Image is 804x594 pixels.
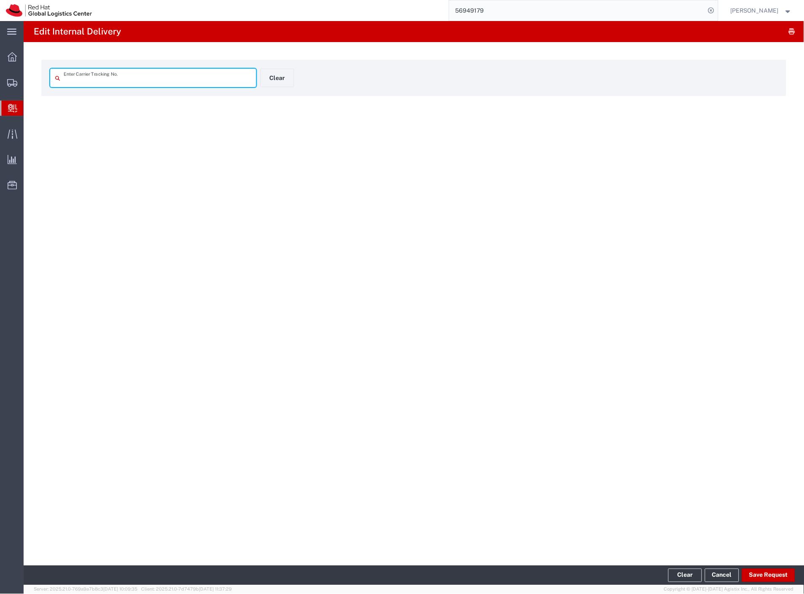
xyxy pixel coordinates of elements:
[742,569,795,582] button: Save Request
[705,569,739,582] a: Cancel
[668,569,702,582] button: Clear
[199,587,232,592] span: [DATE] 11:37:29
[103,587,137,592] span: [DATE] 10:09:35
[730,5,793,16] button: [PERSON_NAME]
[34,21,121,42] h4: Edit Internal Delivery
[449,0,705,21] input: Search for shipment number, reference number
[731,6,779,15] span: Filip Lizuch
[260,69,294,87] button: Clear
[141,587,232,592] span: Client: 2025.21.0-7d7479b
[34,587,137,592] span: Server: 2025.21.0-769a9a7b8c3
[664,586,794,593] span: Copyright © [DATE]-[DATE] Agistix Inc., All Rights Reserved
[6,4,92,17] img: logo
